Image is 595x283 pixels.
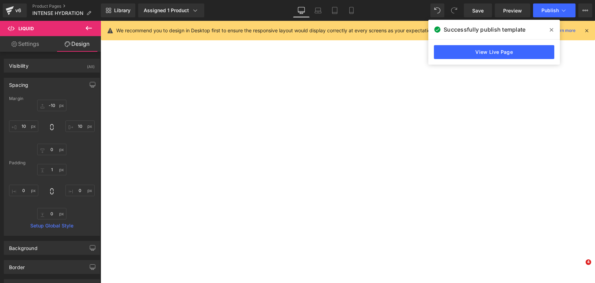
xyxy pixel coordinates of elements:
a: Preview [495,3,530,17]
span: INTENSE HYDRATION [32,10,84,16]
div: Spacing [9,78,28,88]
button: Undo [430,3,444,17]
a: Product Pages [32,3,101,9]
span: Publish [541,8,559,13]
div: Border [9,260,25,270]
a: Learn more [550,26,578,35]
a: Tablet [326,3,343,17]
a: Laptop [310,3,326,17]
input: 0 [37,144,66,155]
input: 0 [65,185,95,196]
p: We recommend you to design in Desktop first to ensure the responsive layout would display correct... [116,27,435,34]
div: Padding [9,160,95,165]
span: Preview [503,7,522,14]
input: 0 [37,164,66,175]
a: Setup Global Style [9,223,95,228]
a: v6 [3,3,27,17]
a: New Library [101,3,135,17]
input: 0 [9,185,38,196]
input: 0 [65,120,95,132]
a: Desktop [293,3,310,17]
button: More [578,3,592,17]
div: Background [9,241,38,251]
span: 4 [586,259,591,265]
a: Design [52,36,102,52]
input: 0 [37,208,66,219]
div: Margin [9,96,95,101]
span: Save [472,7,484,14]
iframe: Intercom live chat [571,259,588,276]
button: Redo [447,3,461,17]
div: v6 [14,6,23,15]
div: (All) [87,59,95,70]
div: Assigned 1 Product [144,7,199,14]
button: Publish [533,3,576,17]
input: 0 [37,100,66,111]
a: View Live Page [434,45,554,59]
span: Successfully publish template [444,25,525,34]
input: 0 [9,120,38,132]
a: Mobile [343,3,360,17]
span: Library [114,7,130,14]
div: Visibility [9,59,29,69]
span: Liquid [18,26,34,31]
